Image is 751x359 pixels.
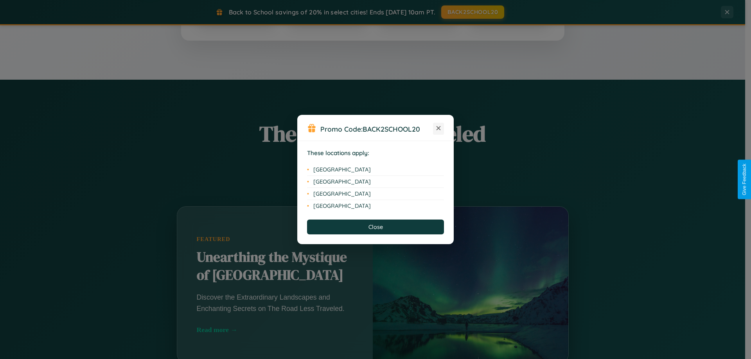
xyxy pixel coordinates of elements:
h3: Promo Code: [320,125,433,133]
div: Give Feedback [742,164,747,195]
button: Close [307,220,444,234]
li: [GEOGRAPHIC_DATA] [307,200,444,212]
li: [GEOGRAPHIC_DATA] [307,176,444,188]
strong: These locations apply: [307,149,369,157]
b: BACK2SCHOOL20 [363,125,420,133]
li: [GEOGRAPHIC_DATA] [307,164,444,176]
li: [GEOGRAPHIC_DATA] [307,188,444,200]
